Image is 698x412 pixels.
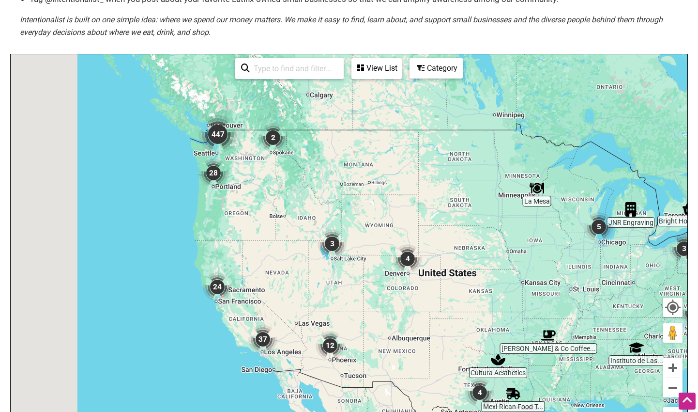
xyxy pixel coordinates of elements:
div: Filter by category [410,58,463,79]
em: Intentionalist is built on one simple idea: where we spend our money matters. We make it easy to ... [20,15,663,37]
div: See a list of the visible businesses [351,58,402,79]
button: Zoom out [663,378,683,397]
div: 2 [258,123,288,152]
div: 12 [316,331,345,360]
button: Zoom in [663,358,683,378]
div: 28 [199,158,228,188]
div: View List [352,59,401,78]
div: 4 [393,244,422,273]
div: La Mesa [530,181,544,195]
div: Fidel & Co Coffee Roasters [541,328,556,343]
div: Bright Hopes Market [683,201,697,215]
div: Mexi-Rican Food Truck [506,386,520,401]
div: 3 [318,229,347,258]
div: 4 [465,378,494,407]
input: Type to find and filter... [250,59,338,78]
div: 24 [203,272,232,301]
div: Scroll Back to Top [679,393,696,410]
div: 37 [248,325,277,354]
div: Instituto de Las Américas [629,340,644,355]
button: Your Location [663,298,683,317]
div: JNR Engraving [623,202,638,217]
div: Cultura Aesthetics [491,352,505,367]
div: Type to search and filter [235,58,344,79]
button: Drag Pegman onto the map to open Street View [663,323,683,343]
div: Category [410,59,462,78]
div: 5 [584,212,613,241]
div: 447 [198,115,237,154]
